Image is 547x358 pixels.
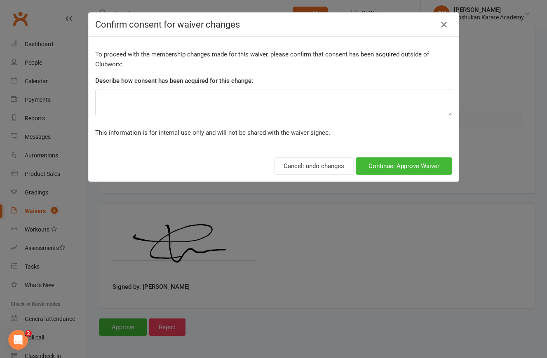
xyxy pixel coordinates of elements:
button: Cancel: undo changes [274,157,354,175]
p: This information is for internal use only and will not be shared with the waiver signee. [95,128,452,138]
span: Confirm consent for waiver changes [95,19,240,30]
iframe: Intercom live chat [8,330,28,350]
p: To proceed with the membership changes made for this waiver, please confirm that consent has been... [95,49,452,69]
span: 2 [25,330,32,337]
button: Continue: Approve Waiver [356,157,452,175]
button: Close [437,18,451,31]
label: Describe how consent has been acquired for this change: [95,76,253,86]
